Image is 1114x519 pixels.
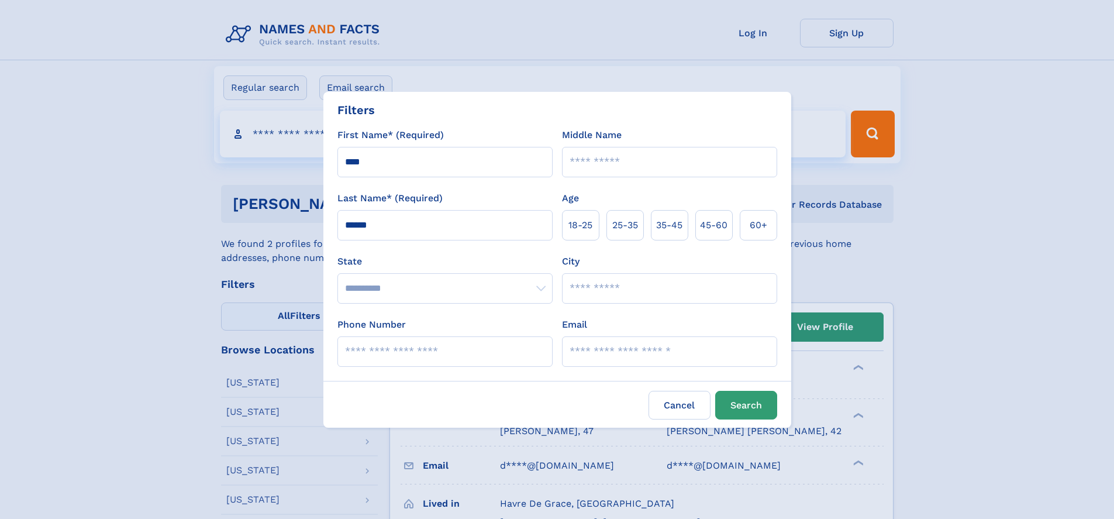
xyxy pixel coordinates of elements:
[656,218,682,232] span: 35‑45
[337,318,406,332] label: Phone Number
[562,255,580,269] label: City
[337,255,553,269] label: State
[612,218,638,232] span: 25‑35
[337,191,443,205] label: Last Name* (Required)
[562,191,579,205] label: Age
[562,318,587,332] label: Email
[700,218,727,232] span: 45‑60
[750,218,767,232] span: 60+
[562,128,622,142] label: Middle Name
[337,101,375,119] div: Filters
[337,128,444,142] label: First Name* (Required)
[715,391,777,420] button: Search
[568,218,592,232] span: 18‑25
[649,391,711,420] label: Cancel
